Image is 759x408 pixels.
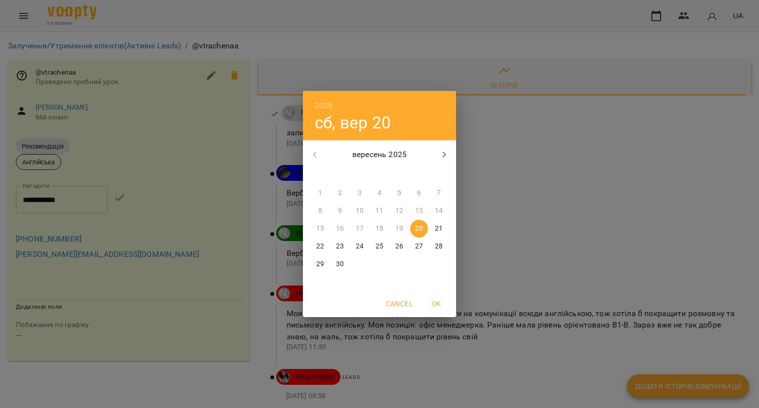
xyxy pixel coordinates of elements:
span: Cancel [386,298,413,310]
span: пн [311,169,329,179]
button: сб, вер 20 [315,113,391,133]
button: OK [421,295,452,313]
p: 23 [336,242,344,251]
span: пт [390,169,408,179]
p: 24 [356,242,364,251]
button: 2025 [315,99,333,113]
span: сб [410,169,428,179]
button: 24 [351,238,369,255]
p: 20 [415,224,423,234]
span: чт [371,169,388,179]
p: 28 [435,242,443,251]
span: ср [351,169,369,179]
p: 29 [316,259,324,269]
span: вт [331,169,349,179]
button: 20 [410,220,428,238]
button: 21 [430,220,448,238]
p: 26 [395,242,403,251]
span: OK [424,298,448,310]
button: 30 [331,255,349,273]
button: 26 [390,238,408,255]
button: 29 [311,255,329,273]
p: 22 [316,242,324,251]
button: 23 [331,238,349,255]
button: 27 [410,238,428,255]
p: 27 [415,242,423,251]
button: 22 [311,238,329,255]
span: нд [430,169,448,179]
p: 25 [376,242,383,251]
button: 25 [371,238,388,255]
p: 30 [336,259,344,269]
p: 21 [435,224,443,234]
button: Cancel [382,295,417,313]
button: 28 [430,238,448,255]
p: вересень 2025 [327,149,433,161]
